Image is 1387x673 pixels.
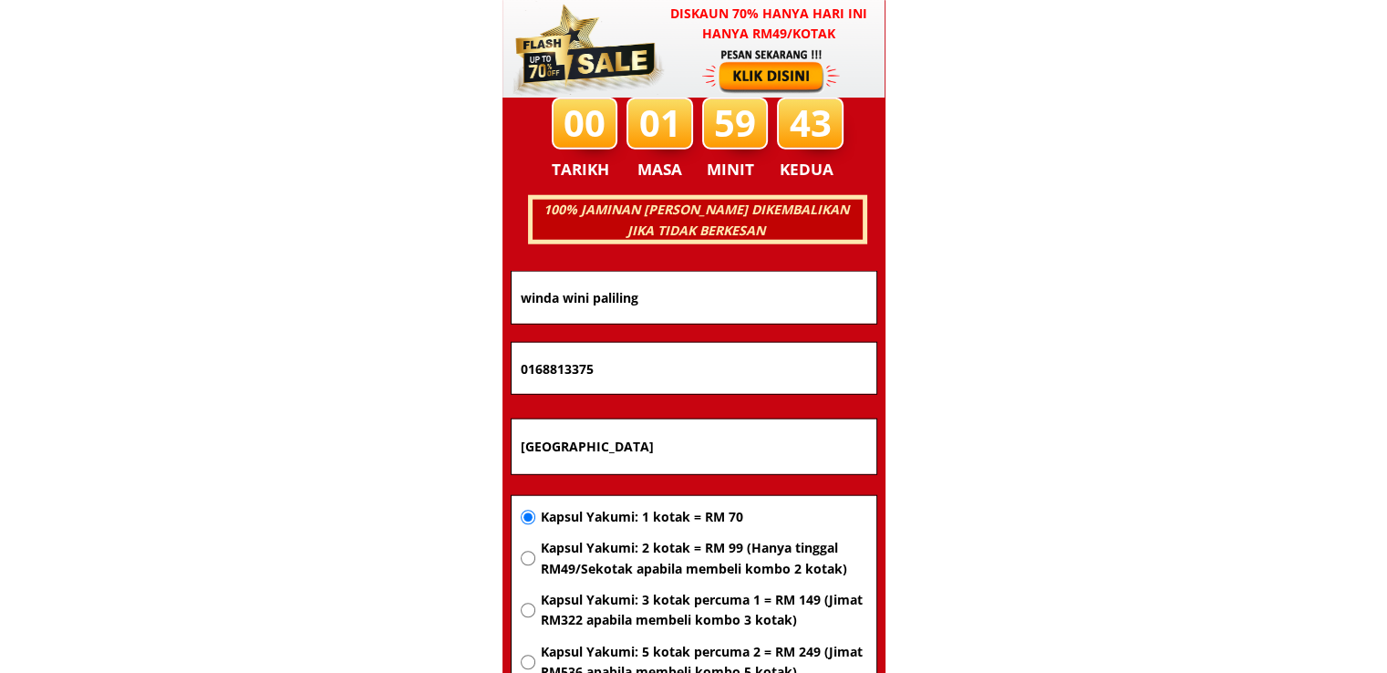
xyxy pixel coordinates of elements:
input: Nama penuh [516,272,872,324]
h3: MINIT [707,157,761,182]
input: Alamat [516,419,872,474]
h3: MASA [629,157,691,182]
h3: 100% JAMINAN [PERSON_NAME] DIKEMBALIKAN JIKA TIDAK BERKESAN [530,200,862,241]
h3: KEDUA [780,157,839,182]
input: Nombor Telefon Bimbit [516,343,872,394]
span: Kapsul Yakumi: 3 kotak percuma 1 = RM 149 (Jimat RM322 apabila membeli kombo 3 kotak) [540,590,866,631]
span: Kapsul Yakumi: 2 kotak = RM 99 (Hanya tinggal RM49/Sekotak apabila membeli kombo 2 kotak) [540,538,866,579]
h3: TARIKH [552,157,628,182]
span: Kapsul Yakumi: 1 kotak = RM 70 [540,507,866,527]
h3: Diskaun 70% hanya hari ini hanya RM49/kotak [653,4,885,45]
